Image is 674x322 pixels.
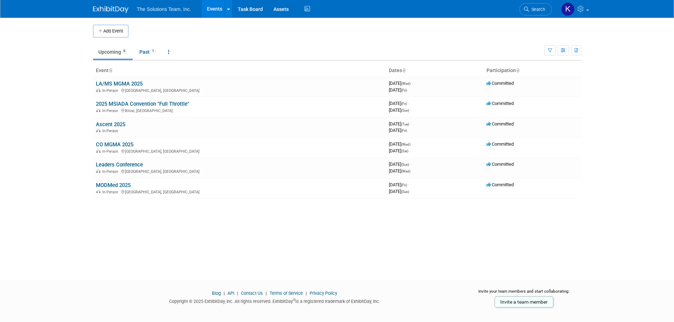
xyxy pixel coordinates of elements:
[402,68,405,73] a: Sort by Start Date
[121,48,127,54] span: 6
[93,45,133,59] a: Upcoming6
[93,65,386,77] th: Event
[96,81,143,87] a: LA/MS MGMA 2025
[389,107,409,113] span: [DATE]
[495,296,553,308] a: Invite a team member
[401,109,409,112] span: (Sun)
[401,163,409,166] span: (Sun)
[96,190,100,193] img: In-Person Event
[401,122,409,126] span: (Tue)
[96,109,100,112] img: In-Person Event
[227,291,234,296] a: API
[516,68,519,73] a: Sort by Participation Type
[389,87,407,93] span: [DATE]
[212,291,221,296] a: Blog
[293,298,295,302] sup: ®
[93,6,128,13] img: ExhibitDay
[134,45,161,59] a: Past1
[389,101,409,106] span: [DATE]
[386,65,484,77] th: Dates
[389,121,411,127] span: [DATE]
[96,141,133,148] a: CO MGMA 2025
[93,25,128,37] button: Add Event
[401,82,410,86] span: (Wed)
[401,142,410,146] span: (Wed)
[96,169,100,173] img: In-Person Event
[389,182,409,187] span: [DATE]
[401,102,407,106] span: (Fri)
[241,291,263,296] a: Contact Us
[561,2,575,16] img: Kaelon Harris
[102,109,120,113] span: In-Person
[96,182,131,188] a: MODMed 2025
[408,101,409,106] span: -
[389,81,413,86] span: [DATE]
[235,291,240,296] span: |
[401,190,409,194] span: (Sun)
[467,288,581,299] div: Invite your team members and start collaborating:
[401,149,408,153] span: (Sat)
[137,6,191,12] span: The Solutions Team, Inc.
[519,3,552,16] a: Search
[96,149,100,153] img: In-Person Event
[96,87,383,93] div: [GEOGRAPHIC_DATA], [GEOGRAPHIC_DATA]
[96,88,100,92] img: In-Person Event
[389,141,413,147] span: [DATE]
[96,129,100,132] img: In-Person Event
[401,183,407,187] span: (Fri)
[486,121,514,127] span: Committed
[150,48,156,54] span: 1
[389,128,407,133] span: [DATE]
[96,107,383,113] div: Biloxi, [GEOGRAPHIC_DATA]
[486,162,514,167] span: Committed
[93,297,457,305] div: Copyright © 2025 ExhibitDay, Inc. All rights reserved. ExhibitDay is a registered trademark of Ex...
[486,182,514,187] span: Committed
[411,81,413,86] span: -
[270,291,303,296] a: Terms of Service
[389,189,409,194] span: [DATE]
[102,129,120,133] span: In-Person
[102,190,120,194] span: In-Person
[486,101,514,106] span: Committed
[96,168,383,174] div: [GEOGRAPHIC_DATA], [GEOGRAPHIC_DATA]
[222,291,226,296] span: |
[96,121,125,128] a: Ascent 2025
[484,65,581,77] th: Participation
[486,141,514,147] span: Committed
[102,149,120,154] span: In-Person
[389,168,410,174] span: [DATE]
[389,148,408,153] span: [DATE]
[410,121,411,127] span: -
[96,101,189,107] a: 2025 MSIADA Convention "Full Throttle"
[102,88,120,93] span: In-Person
[264,291,269,296] span: |
[410,162,411,167] span: -
[408,182,409,187] span: -
[109,68,112,73] a: Sort by Event Name
[486,81,514,86] span: Committed
[411,141,413,147] span: -
[304,291,309,296] span: |
[96,162,143,168] a: Leaders Conference
[389,162,411,167] span: [DATE]
[102,169,120,174] span: In-Person
[401,88,407,92] span: (Fri)
[529,7,545,12] span: Search
[96,189,383,194] div: [GEOGRAPHIC_DATA], [GEOGRAPHIC_DATA]
[310,291,337,296] a: Privacy Policy
[96,148,383,154] div: [GEOGRAPHIC_DATA], [GEOGRAPHIC_DATA]
[401,129,407,133] span: (Fri)
[401,169,410,173] span: (Wed)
